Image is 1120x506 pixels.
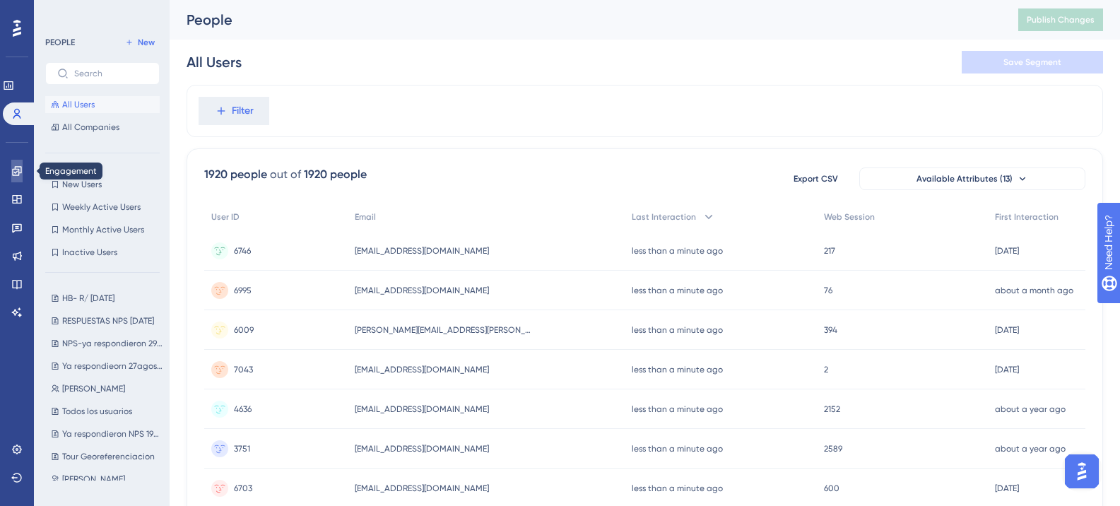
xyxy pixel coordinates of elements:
[45,380,168,397] button: [PERSON_NAME]
[187,52,242,72] div: All Users
[62,451,155,462] span: Tour Georeferenciacion
[45,335,168,352] button: NPS-ya respondieron 29AGOSTO-TARDE
[62,406,132,417] span: Todos los usuarios
[45,199,160,216] button: Weekly Active Users
[234,285,252,296] span: 6995
[859,167,1085,190] button: Available Attributes (13)
[355,364,489,375] span: [EMAIL_ADDRESS][DOMAIN_NAME]
[780,167,851,190] button: Export CSV
[632,483,723,493] time: less than a minute ago
[632,404,723,414] time: less than a minute ago
[45,221,160,238] button: Monthly Active Users
[632,286,723,295] time: less than a minute ago
[45,119,160,136] button: All Companies
[45,448,168,465] button: Tour Georeferenciacion
[824,245,835,257] span: 217
[62,99,95,110] span: All Users
[62,122,119,133] span: All Companies
[199,97,269,125] button: Filter
[824,364,828,375] span: 2
[824,443,842,454] span: 2589
[794,173,838,184] span: Export CSV
[355,483,489,494] span: [EMAIL_ADDRESS][DOMAIN_NAME]
[234,324,254,336] span: 6009
[62,383,125,394] span: [PERSON_NAME]
[62,428,163,440] span: Ya respondieron NPS 190925
[120,34,160,51] button: New
[632,246,723,256] time: less than a minute ago
[45,471,168,488] button: [PERSON_NAME]
[632,211,696,223] span: Last Interaction
[62,247,117,258] span: Inactive Users
[45,403,168,420] button: Todos los usuarios
[355,285,489,296] span: [EMAIL_ADDRESS][DOMAIN_NAME]
[355,404,489,415] span: [EMAIL_ADDRESS][DOMAIN_NAME]
[355,324,531,336] span: [PERSON_NAME][EMAIL_ADDRESS][PERSON_NAME][DOMAIN_NAME]
[632,365,723,375] time: less than a minute ago
[232,102,254,119] span: Filter
[45,96,160,113] button: All Users
[270,166,301,183] div: out of
[204,166,267,183] div: 1920 people
[33,4,88,20] span: Need Help?
[995,211,1059,223] span: First Interaction
[45,358,168,375] button: Ya respondieorn 27agosto
[62,224,144,235] span: Monthly Active Users
[62,338,163,349] span: NPS-ya respondieron 29AGOSTO-TARDE
[1003,57,1061,68] span: Save Segment
[632,325,723,335] time: less than a minute ago
[62,179,102,190] span: New Users
[45,244,160,261] button: Inactive Users
[632,444,723,454] time: less than a minute ago
[62,473,125,485] span: [PERSON_NAME]
[824,404,840,415] span: 2152
[62,360,163,372] span: Ya respondieorn 27agosto
[995,483,1019,493] time: [DATE]
[995,365,1019,375] time: [DATE]
[824,285,832,296] span: 76
[234,245,251,257] span: 6746
[962,51,1103,73] button: Save Segment
[916,173,1013,184] span: Available Attributes (13)
[995,246,1019,256] time: [DATE]
[355,211,376,223] span: Email
[45,176,160,193] button: New Users
[1061,450,1103,493] iframe: UserGuiding AI Assistant Launcher
[995,444,1066,454] time: about a year ago
[62,293,114,304] span: HB- R/ [DATE]
[138,37,155,48] span: New
[234,404,252,415] span: 4636
[62,201,141,213] span: Weekly Active Users
[824,483,839,494] span: 600
[355,443,489,454] span: [EMAIL_ADDRESS][DOMAIN_NAME]
[995,404,1066,414] time: about a year ago
[45,37,75,48] div: PEOPLE
[234,364,253,375] span: 7043
[995,286,1073,295] time: about a month ago
[1018,8,1103,31] button: Publish Changes
[995,325,1019,335] time: [DATE]
[234,443,250,454] span: 3751
[187,10,983,30] div: People
[62,315,154,326] span: RESPUESTAS NPS [DATE]
[234,483,252,494] span: 6703
[824,324,837,336] span: 394
[45,425,168,442] button: Ya respondieron NPS 190925
[74,69,148,78] input: Search
[45,290,168,307] button: HB- R/ [DATE]
[824,211,875,223] span: Web Session
[211,211,240,223] span: User ID
[45,312,168,329] button: RESPUESTAS NPS [DATE]
[355,245,489,257] span: [EMAIL_ADDRESS][DOMAIN_NAME]
[304,166,367,183] div: 1920 people
[1027,14,1095,25] span: Publish Changes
